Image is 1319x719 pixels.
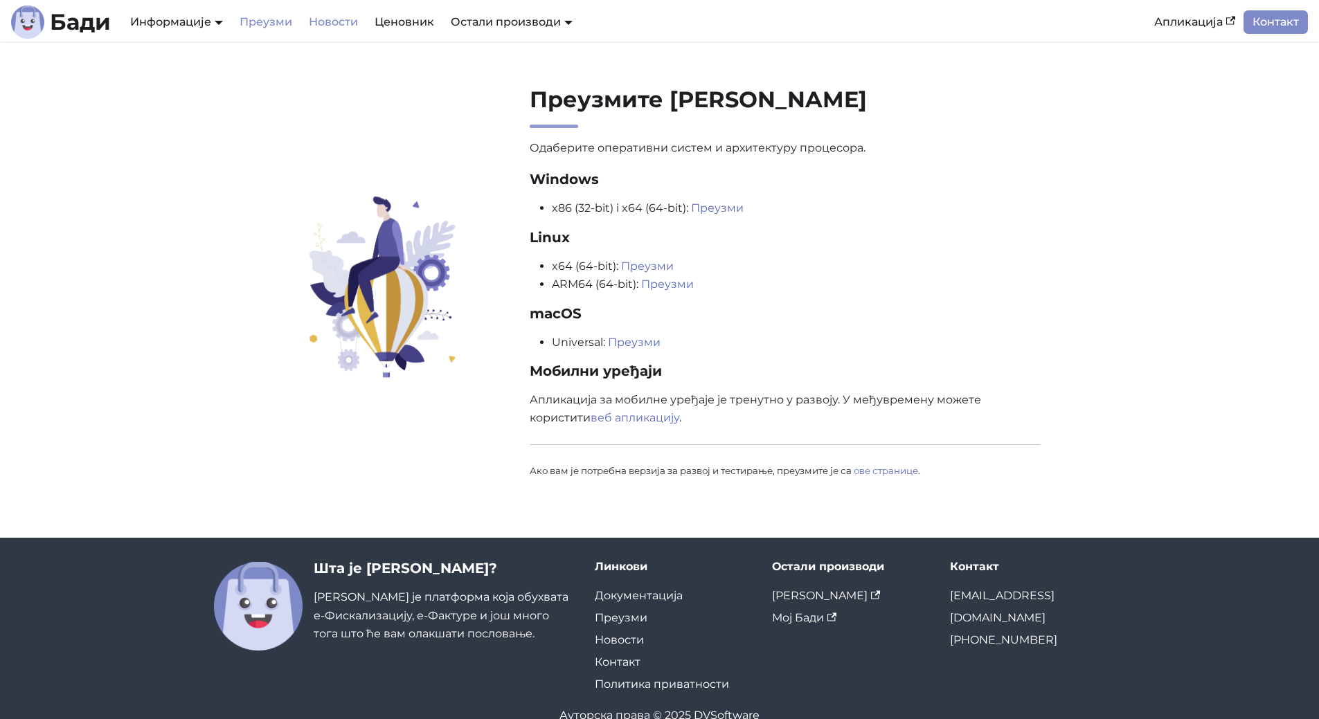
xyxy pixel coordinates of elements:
[691,201,744,215] a: Преузми
[530,391,1041,428] p: Апликација за мобилне уређаје је тренутно у развоју. У међувремену можете користити .
[595,677,729,691] a: Политика приватности
[854,465,918,476] a: ове странице
[314,560,573,577] h3: Шта је [PERSON_NAME]?
[552,275,1041,293] li: ARM64 (64-bit):
[595,589,683,602] a: Документација
[214,562,303,650] img: Бади
[530,171,1041,188] h3: Windows
[641,277,694,291] a: Преузми
[530,86,1041,128] h2: Преузмите [PERSON_NAME]
[530,229,1041,246] h3: Linux
[950,633,1057,646] a: [PHONE_NUMBER]
[11,6,111,39] a: ЛогоБади
[50,11,111,33] b: Бади
[530,305,1041,322] h3: macOS
[552,334,1041,352] li: Universal:
[950,589,1055,624] a: [EMAIL_ADDRESS][DOMAIN_NAME]
[11,6,44,39] img: Лого
[552,199,1041,217] li: x86 (32-bit) i x64 (64-bit):
[950,560,1106,574] div: Контакт
[595,633,644,646] a: Новости
[595,655,640,668] a: Контакт
[530,363,1041,380] h3: Мобилни уређаји
[276,194,487,379] img: Преузмите Бади
[530,465,920,476] small: Ако вам је потребна верзија за развој и тестирање, преузмите је са .
[772,560,928,574] div: Остали производи
[595,560,751,574] div: Линкови
[130,15,223,28] a: Информације
[530,139,1041,157] p: Одаберите оперативни систем и архитектуру процесора.
[231,10,300,34] a: Преузми
[621,260,674,273] a: Преузми
[1244,10,1308,34] a: Контакт
[314,560,573,650] div: [PERSON_NAME] је платформа која обухвата е-Фискализацију, е-Фактуре и још много тога што ће вам о...
[552,257,1041,275] li: x64 (64-bit):
[1146,10,1244,34] a: Апликација
[595,611,647,624] a: Преузми
[608,336,661,349] a: Преузми
[591,411,679,424] a: веб апликацију
[772,611,836,624] a: Мој Бади
[366,10,442,34] a: Ценовник
[772,589,880,602] a: [PERSON_NAME]
[451,15,573,28] a: Остали производи
[300,10,366,34] a: Новости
